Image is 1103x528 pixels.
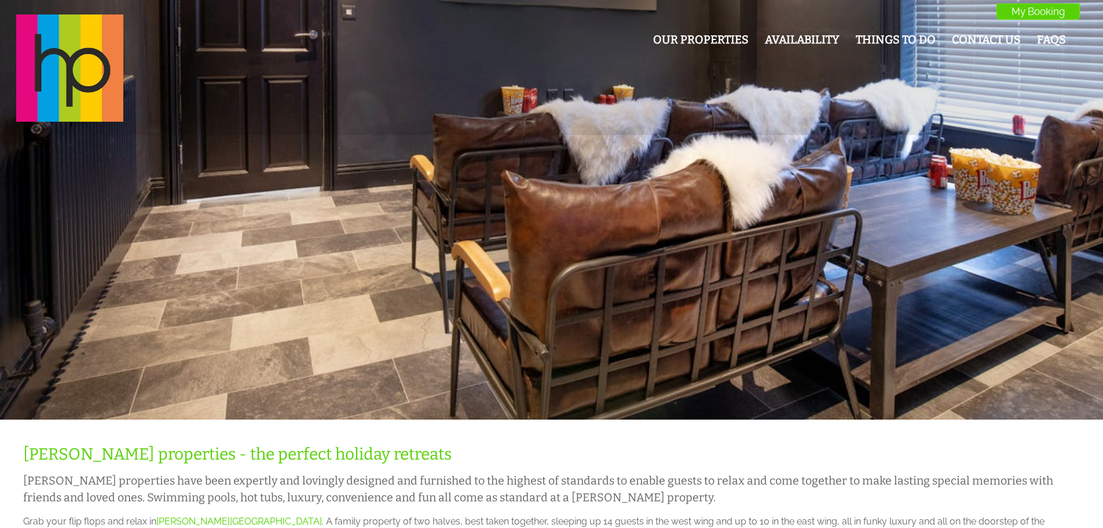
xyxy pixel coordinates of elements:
[765,33,840,46] a: Availability
[156,516,322,527] a: [PERSON_NAME][GEOGRAPHIC_DATA]
[16,14,123,122] img: Halula Properties
[996,3,1080,20] a: My Booking
[23,445,1066,464] h1: [PERSON_NAME] properties - the perfect holiday retreats
[1037,33,1066,46] a: FAQs
[952,33,1021,46] a: Contact Us
[856,33,936,46] a: Things To Do
[23,472,1066,507] h2: [PERSON_NAME] properties have been expertly and lovingly designed and furnished to the highest of...
[653,33,749,46] a: Our Properties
